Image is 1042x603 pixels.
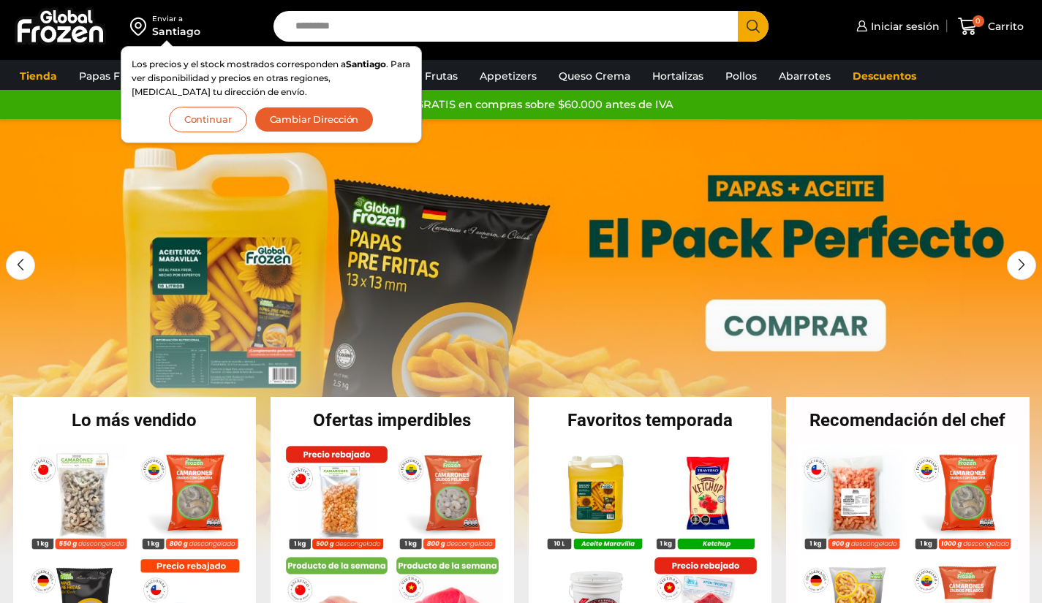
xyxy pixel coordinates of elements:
span: Iniciar sesión [867,19,940,34]
button: Cambiar Dirección [254,107,374,132]
div: Enviar a [152,14,200,24]
a: Queso Crema [551,62,638,90]
strong: Santiago [346,58,386,69]
a: Papas Fritas [72,62,150,90]
button: Continuar [169,107,247,132]
p: Los precios y el stock mostrados corresponden a . Para ver disponibilidad y precios en otras regi... [132,57,411,99]
a: Descuentos [845,62,924,90]
a: 0 Carrito [954,10,1027,44]
a: Hortalizas [645,62,711,90]
a: Appetizers [472,62,544,90]
img: address-field-icon.svg [130,14,152,39]
div: Santiago [152,24,200,39]
a: Abarrotes [771,62,838,90]
button: Search button [738,11,769,42]
div: Next slide [1007,251,1036,280]
h2: Favoritos temporada [529,412,772,429]
a: Tienda [12,62,64,90]
span: 0 [973,15,984,27]
h2: Ofertas imperdibles [271,412,514,429]
h2: Recomendación del chef [786,412,1030,429]
h2: Lo más vendido [13,412,257,429]
div: Previous slide [6,251,35,280]
a: Pollos [718,62,764,90]
span: Carrito [984,19,1024,34]
a: Iniciar sesión [853,12,940,41]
